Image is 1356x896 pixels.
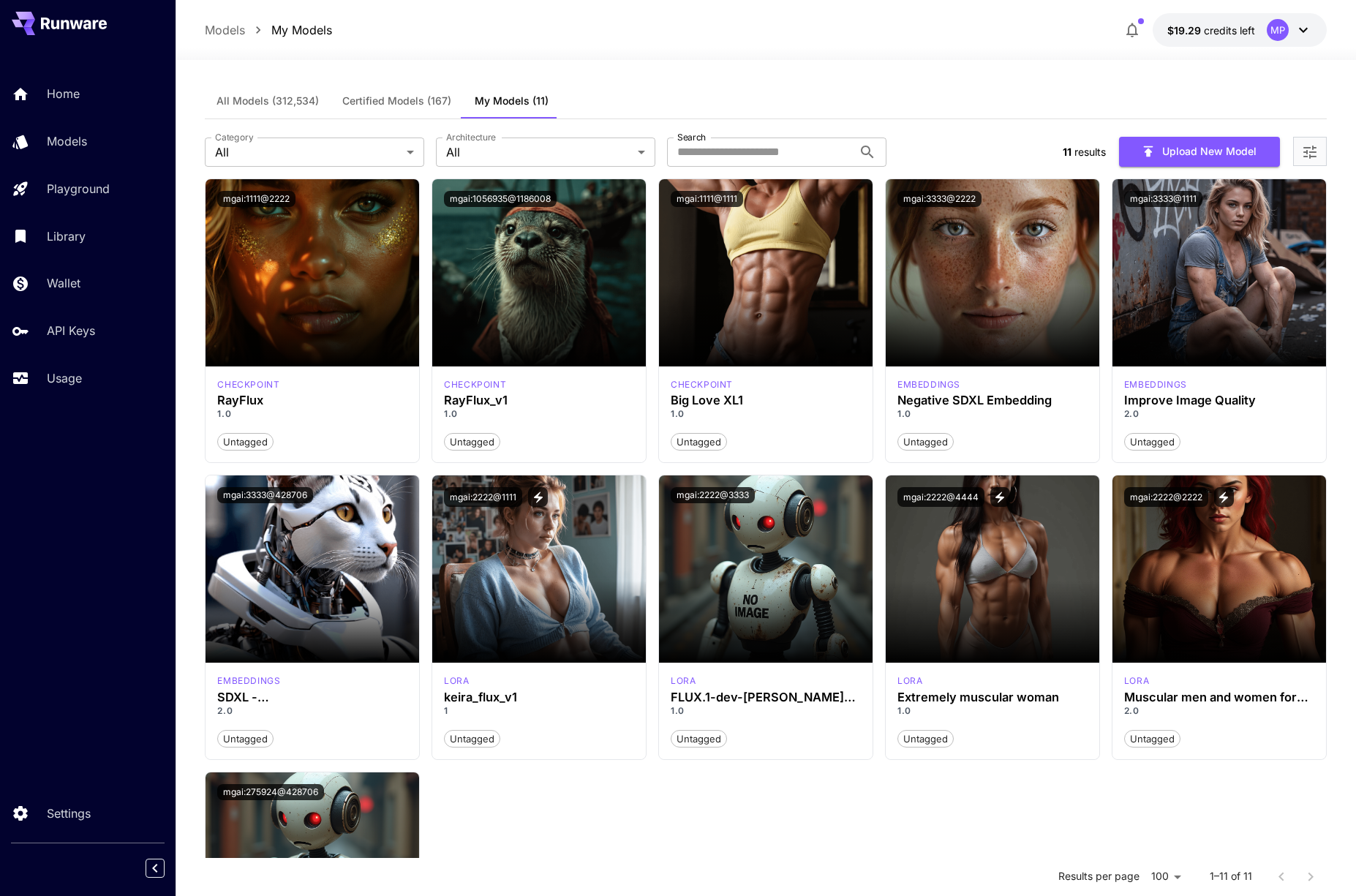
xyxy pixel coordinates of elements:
a: My Models [271,21,332,39]
div: FLUX.1 D [444,378,506,391]
h3: Extremely muscular woman [897,690,1088,704]
p: Settings [47,805,91,822]
h3: RayFlux_v1 [444,394,634,407]
div: FLUX.1 D [897,674,922,688]
button: mgai:3333@2222 [897,191,982,207]
h3: RayFlux [217,394,407,407]
p: Home [47,85,80,102]
p: embeddings [897,378,960,391]
p: 1.0 [671,704,861,718]
button: View trigger words [990,487,1010,507]
label: Architecture [446,131,496,143]
button: View trigger words [1214,487,1234,507]
p: 1.0 [217,407,407,421]
p: Results per page [1058,870,1140,884]
div: MP [1267,19,1289,41]
p: Wallet [47,274,80,292]
div: FLUX.1 D [444,674,469,688]
button: Untagged [1124,432,1180,451]
span: $19.29 [1167,24,1204,37]
div: FLUX.1-dev-LoRA-add-details [671,690,861,704]
div: SDXL - LoRA+Embedding - Eye Bleach [217,690,407,704]
button: Untagged [897,729,954,748]
h3: Improve Image Quality [1124,394,1314,407]
p: 1.0 [444,407,634,421]
span: Untagged [218,435,273,450]
button: mgai:1111@1111 [671,191,743,207]
img: no-image-qHGxvh9x.jpeg [659,475,873,663]
p: Usage [47,369,82,387]
button: Open more filters [1301,143,1319,161]
p: 1–11 of 11 [1210,870,1252,884]
button: Collapse sidebar [146,859,165,878]
span: Untagged [445,732,500,747]
p: checkpoint [671,378,733,391]
h3: FLUX.1-dev-[PERSON_NAME]-add-details [671,690,861,704]
span: Untagged [445,435,500,450]
span: All [215,143,401,161]
p: checkpoint [217,378,279,391]
h3: keira_flux_v1 [444,690,634,704]
p: 1.0 [897,407,1088,421]
p: lora [444,674,469,688]
button: mgai:2222@1111 [444,487,522,507]
button: Untagged [671,729,727,748]
p: Models [47,132,87,150]
p: 2.0 [217,704,407,718]
h3: Muscular men and women for Flux [1124,690,1314,704]
button: Untagged [897,432,954,451]
p: 1.0 [897,704,1088,718]
div: Big Love XL1 [671,394,861,407]
button: Untagged [671,432,727,451]
button: mgai:1056935@1186008 [444,191,557,207]
button: mgai:275924@428706 [217,784,324,800]
button: mgai:2222@3333 [671,487,755,503]
button: mgai:3333@1111 [1124,191,1202,207]
a: Models [205,21,245,39]
label: Category [215,131,254,143]
p: Library [47,227,86,245]
div: SDXL 1.0 [897,378,960,391]
p: API Keys [47,322,95,339]
div: FLUX.1 D [217,378,279,391]
span: Untagged [898,435,953,450]
button: Upload New Model [1119,137,1280,167]
div: SDXL 1.0 [217,674,280,688]
span: Untagged [1125,435,1180,450]
span: Untagged [1125,732,1180,747]
div: SDXL 1.0 [1124,378,1187,391]
button: Untagged [217,729,274,748]
div: $19.28726 [1167,23,1255,38]
p: checkpoint [444,378,506,391]
div: Negative SDXL Embedding [897,394,1088,407]
div: FLUX.1 D [1124,674,1149,688]
span: All Models (312,534) [216,94,319,108]
p: Playground [47,180,110,197]
div: FLUX.1 D [671,674,696,688]
span: results [1074,146,1106,158]
button: View trigger words [528,487,548,507]
label: Search [677,131,706,143]
p: embeddings [217,674,280,688]
div: SDXL 1.0 [671,378,733,391]
span: Certified Models (167) [342,94,451,108]
span: 11 [1063,146,1071,158]
p: lora [897,674,922,688]
span: Untagged [898,732,953,747]
p: embeddings [1124,378,1187,391]
button: mgai:2222@4444 [897,487,984,507]
button: Untagged [444,432,500,451]
span: All [446,143,632,161]
p: 2.0 [1124,407,1314,421]
button: Untagged [444,729,500,748]
button: $19.28726MP [1153,13,1327,47]
span: credits left [1204,24,1255,37]
button: Untagged [1124,729,1180,748]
